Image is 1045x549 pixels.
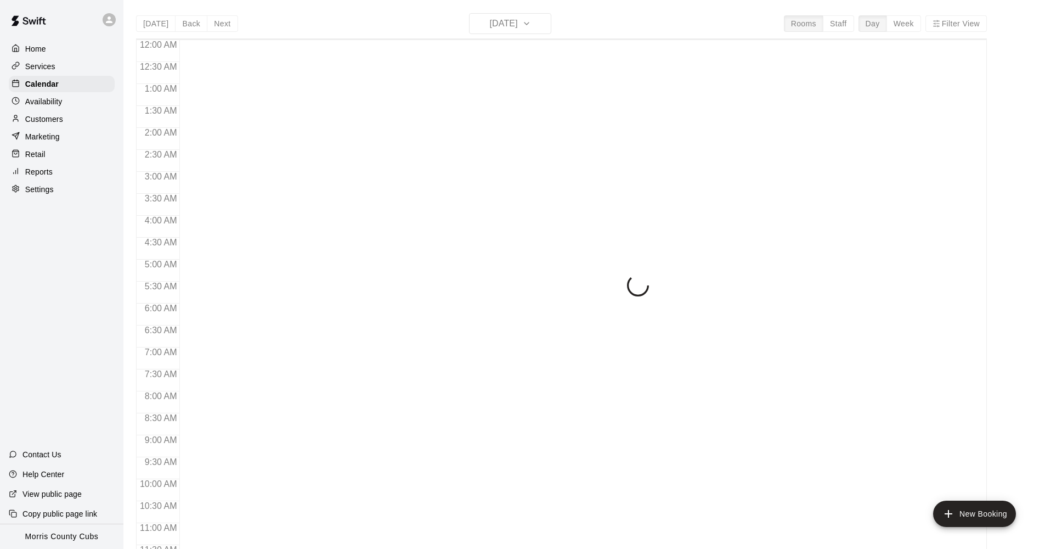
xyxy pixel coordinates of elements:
[25,114,63,125] p: Customers
[25,96,63,107] p: Availability
[25,531,99,542] p: Morris County Cubs
[142,194,180,203] span: 3:30 AM
[137,40,180,49] span: 12:00 AM
[9,128,115,145] a: Marketing
[142,304,180,313] span: 6:00 AM
[142,348,180,357] span: 7:00 AM
[142,369,180,379] span: 7:30 AM
[25,61,55,72] p: Services
[142,172,180,181] span: 3:00 AM
[22,449,61,460] p: Contact Us
[142,128,180,137] span: 2:00 AM
[25,131,60,142] p: Marketing
[9,58,115,75] a: Services
[142,238,180,247] span: 4:30 AM
[9,164,115,180] a: Reports
[25,166,53,177] p: Reports
[137,523,180,533] span: 11:00 AM
[142,326,180,335] span: 6:30 AM
[9,181,115,198] a: Settings
[142,435,180,445] span: 9:00 AM
[25,79,59,89] p: Calendar
[9,146,115,163] a: Retail
[137,62,180,71] span: 12:30 AM
[22,489,82,500] p: View public page
[9,76,115,92] a: Calendar
[933,501,1016,527] button: add
[25,184,54,195] p: Settings
[25,43,46,54] p: Home
[25,149,46,160] p: Retail
[22,469,64,480] p: Help Center
[142,84,180,93] span: 1:00 AM
[142,457,180,467] span: 9:30 AM
[142,282,180,291] span: 5:30 AM
[9,111,115,127] a: Customers
[137,501,180,511] span: 10:30 AM
[137,479,180,489] span: 10:00 AM
[22,508,97,519] p: Copy public page link
[142,260,180,269] span: 5:00 AM
[142,106,180,115] span: 1:30 AM
[142,216,180,225] span: 4:00 AM
[9,93,115,110] a: Availability
[142,391,180,401] span: 8:00 AM
[142,413,180,423] span: 8:30 AM
[9,41,115,57] a: Home
[142,150,180,159] span: 2:30 AM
